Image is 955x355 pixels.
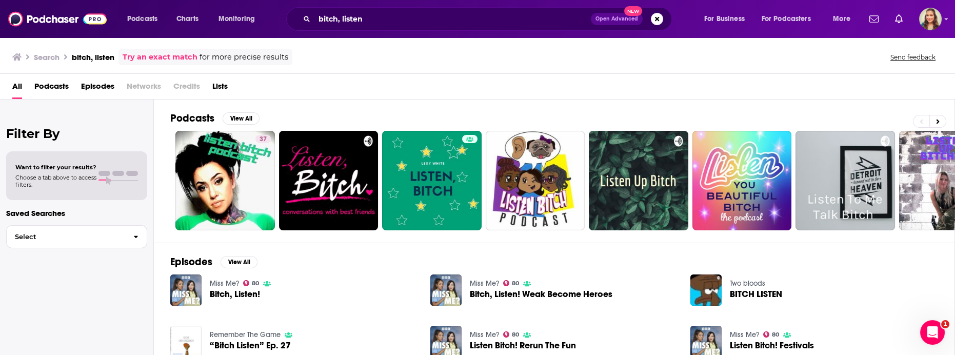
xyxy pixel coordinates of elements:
[175,131,275,230] a: 37
[200,51,288,63] span: for more precise results
[624,6,643,16] span: New
[34,78,69,99] a: Podcasts
[296,7,682,31] div: Search podcasts, credits, & more...
[15,164,96,171] span: Want to filter your results?
[919,8,942,30] img: User Profile
[255,135,271,143] a: 37
[218,12,255,26] span: Monitoring
[470,341,576,350] a: Listen Bitch! Rerun The Fun
[170,112,260,125] a: PodcastsView All
[470,330,499,339] a: Miss Me?
[730,290,782,299] a: BITCH LISTEN
[919,8,942,30] button: Show profile menu
[72,52,114,62] h3: bitch, listen
[941,320,949,328] span: 1
[6,225,147,248] button: Select
[826,11,863,27] button: open menu
[211,11,268,27] button: open menu
[887,53,939,62] button: Send feedback
[120,11,171,27] button: open menu
[697,11,758,27] button: open menu
[470,279,499,288] a: Miss Me?
[176,12,198,26] span: Charts
[170,274,202,306] img: Bitch, Listen!
[730,279,765,288] a: Two bloods
[210,279,239,288] a: Miss Me?
[762,12,811,26] span: For Podcasters
[173,78,200,99] span: Credits
[252,281,259,286] span: 80
[8,9,107,29] img: Podchaser - Follow, Share and Rate Podcasts
[595,16,638,22] span: Open Advanced
[503,331,520,338] a: 80
[34,52,59,62] h3: Search
[210,330,281,339] a: Remember The Game
[919,8,942,30] span: Logged in as adriana.guzman
[210,290,260,299] a: Bitch, Listen!
[127,12,157,26] span: Podcasts
[730,341,814,350] a: Listen Bitch! Festivals
[690,274,722,306] img: BITCH LISTEN
[127,78,161,99] span: Networks
[512,332,519,337] span: 80
[512,281,519,286] span: 80
[123,51,197,63] a: Try an exact match
[170,11,205,27] a: Charts
[763,331,780,338] a: 80
[223,112,260,125] button: View All
[920,320,945,345] iframe: Intercom live chat
[730,330,759,339] a: Miss Me?
[891,10,907,28] a: Show notifications dropdown
[81,78,114,99] a: Episodes
[6,208,147,218] p: Saved Searches
[7,233,125,240] span: Select
[170,255,212,268] h2: Episodes
[591,13,643,25] button: Open AdvancedNew
[772,332,779,337] span: 80
[170,112,214,125] h2: Podcasts
[12,78,22,99] a: All
[15,174,96,188] span: Choose a tab above to access filters.
[170,255,257,268] a: EpisodesView All
[6,126,147,141] h2: Filter By
[833,12,850,26] span: More
[314,11,591,27] input: Search podcasts, credits, & more...
[243,280,260,286] a: 80
[430,274,462,306] img: Bitch, Listen! Weak Become Heroes
[503,280,520,286] a: 80
[704,12,745,26] span: For Business
[221,256,257,268] button: View All
[210,341,291,350] a: “Bitch Listen” Ep. 27
[260,134,267,145] span: 37
[755,11,826,27] button: open menu
[865,10,883,28] a: Show notifications dropdown
[212,78,228,99] a: Lists
[470,290,612,299] a: Bitch, Listen! Weak Become Heroes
